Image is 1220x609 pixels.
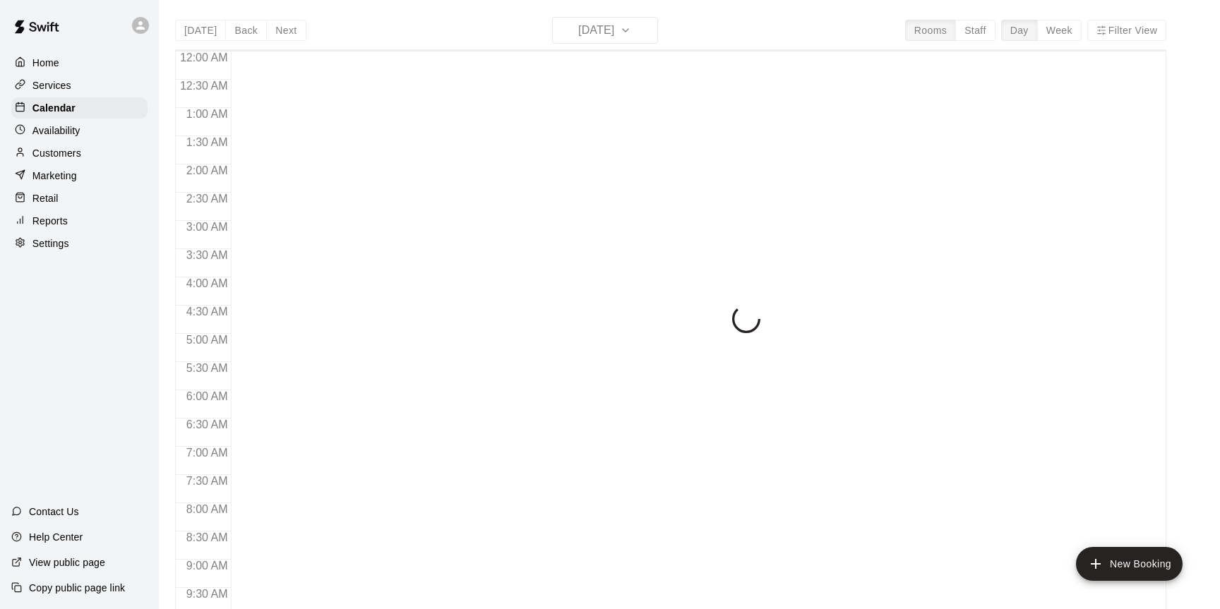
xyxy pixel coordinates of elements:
[183,531,232,543] span: 8:30 AM
[183,136,232,148] span: 1:30 AM
[32,236,69,251] p: Settings
[183,164,232,176] span: 2:00 AM
[183,475,232,487] span: 7:30 AM
[183,560,232,572] span: 9:00 AM
[183,588,232,600] span: 9:30 AM
[32,146,81,160] p: Customers
[29,581,125,595] p: Copy public page link
[183,221,232,233] span: 3:00 AM
[32,56,59,70] p: Home
[32,214,68,228] p: Reports
[183,306,232,318] span: 4:30 AM
[11,97,148,119] a: Calendar
[11,75,148,96] a: Services
[29,530,83,544] p: Help Center
[32,101,76,115] p: Calendar
[183,390,232,402] span: 6:00 AM
[183,447,232,459] span: 7:00 AM
[32,78,71,92] p: Services
[11,143,148,164] a: Customers
[32,191,59,205] p: Retail
[183,334,232,346] span: 5:00 AM
[11,233,148,254] a: Settings
[32,123,80,138] p: Availability
[1076,547,1183,581] button: add
[177,52,232,64] span: 12:00 AM
[29,505,79,519] p: Contact Us
[29,555,105,569] p: View public page
[183,503,232,515] span: 8:00 AM
[32,169,77,183] p: Marketing
[183,418,232,430] span: 6:30 AM
[11,120,148,141] a: Availability
[183,249,232,261] span: 3:30 AM
[183,277,232,289] span: 4:00 AM
[183,108,232,120] span: 1:00 AM
[177,80,232,92] span: 12:30 AM
[11,188,148,209] a: Retail
[183,193,232,205] span: 2:30 AM
[11,165,148,186] a: Marketing
[183,362,232,374] span: 5:30 AM
[11,52,148,73] a: Home
[11,210,148,231] a: Reports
